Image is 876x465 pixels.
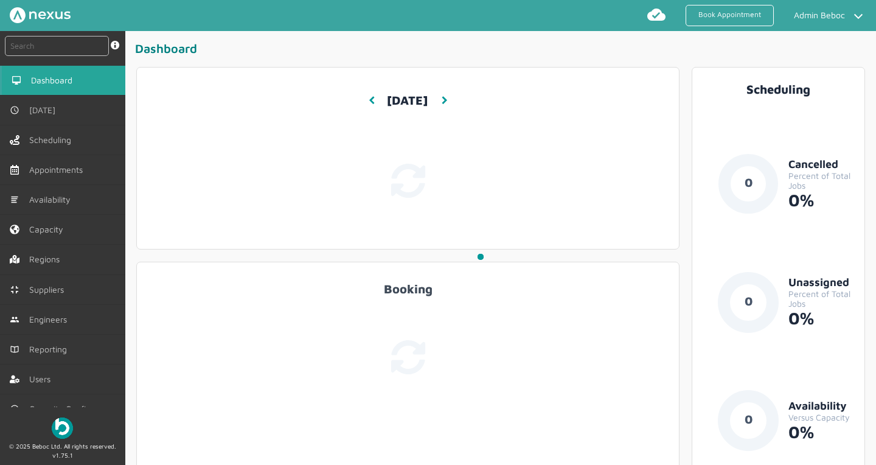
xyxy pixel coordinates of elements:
img: md-time.svg [10,105,19,115]
span: [DATE] [29,105,60,115]
span: Suppliers [29,285,69,295]
img: Beboc Logo [52,418,73,439]
img: regions.left-menu.svg [10,254,19,264]
img: scheduling-left-menu.svg [10,135,19,145]
span: Dashboard [31,75,77,85]
a: Book Appointment [686,5,774,26]
span: Scheduling [29,135,76,145]
img: user-left-menu.svg [10,374,19,384]
img: md-cloud-done.svg [647,5,666,24]
span: Engineers [29,315,72,324]
span: Users [29,374,55,384]
img: md-desktop.svg [12,75,21,85]
input: Search by: Ref, PostCode, MPAN, MPRN, Account, Customer [5,36,109,56]
span: Capacity [29,225,68,234]
img: Nexus [10,7,71,23]
img: md-time.svg [10,404,19,414]
img: md-list.svg [10,195,19,205]
img: md-contract.svg [10,285,19,295]
img: capacity-left-menu.svg [10,225,19,234]
span: Appointments [29,165,88,175]
span: Reporting [29,344,72,354]
span: Availability [29,195,75,205]
img: appointments-left-menu.svg [10,165,19,175]
img: md-people.svg [10,315,19,324]
span: Regions [29,254,64,264]
img: md-book.svg [10,344,19,354]
span: Capacity Configs [29,404,99,414]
